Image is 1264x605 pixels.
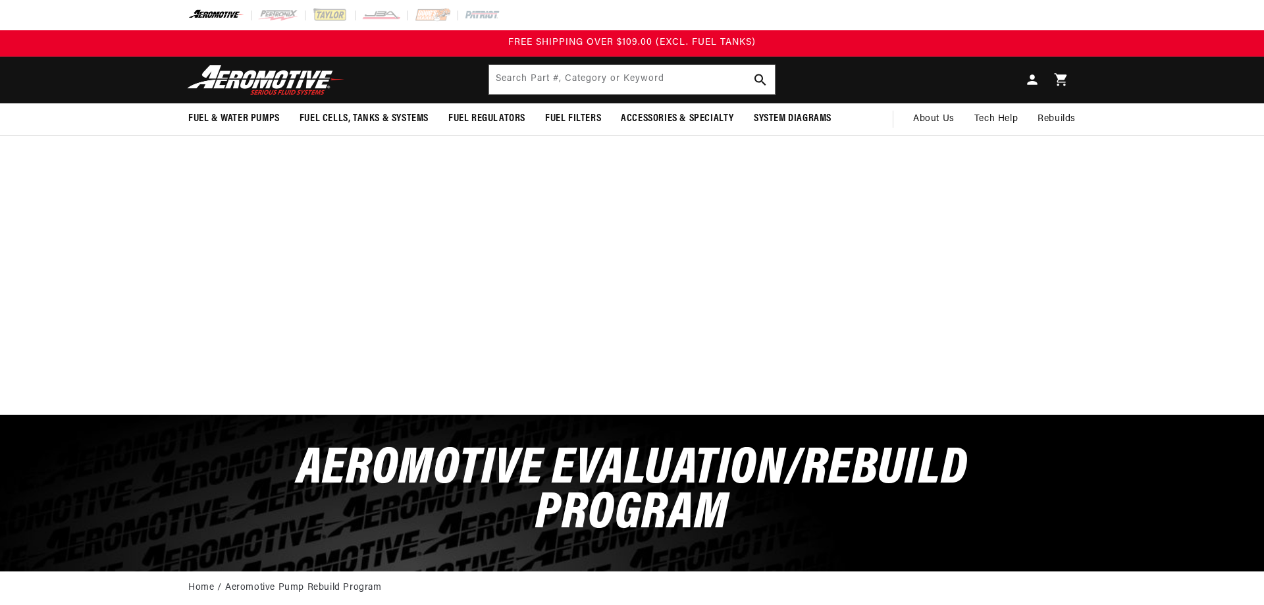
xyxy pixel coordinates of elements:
a: About Us [903,103,964,135]
summary: System Diagrams [744,103,841,134]
span: About Us [913,114,955,124]
span: Rebuilds [1038,112,1076,126]
nav: breadcrumbs [188,581,1076,595]
summary: Accessories & Specialty [611,103,744,134]
span: Fuel Regulators [448,112,525,126]
img: Aeromotive [184,65,348,95]
summary: Fuel Regulators [438,103,535,134]
summary: Tech Help [964,103,1028,135]
summary: Rebuilds [1028,103,1086,135]
button: Search Part #, Category or Keyword [746,65,775,94]
span: Fuel & Water Pumps [188,112,280,126]
span: FREE SHIPPING OVER $109.00 (EXCL. FUEL TANKS) [508,38,756,47]
summary: Fuel & Water Pumps [178,103,290,134]
span: Tech Help [974,112,1018,126]
span: Accessories & Specialty [621,112,734,126]
span: Aeromotive Evaluation/Rebuild Program [297,444,968,540]
span: Fuel Cells, Tanks & Systems [300,112,429,126]
span: Fuel Filters [545,112,601,126]
summary: Fuel Filters [535,103,611,134]
input: Search Part #, Category or Keyword [489,65,775,94]
span: System Diagrams [754,112,831,126]
a: Aeromotive Pump Rebuild Program [225,581,382,595]
summary: Fuel Cells, Tanks & Systems [290,103,438,134]
a: Home [188,581,214,595]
